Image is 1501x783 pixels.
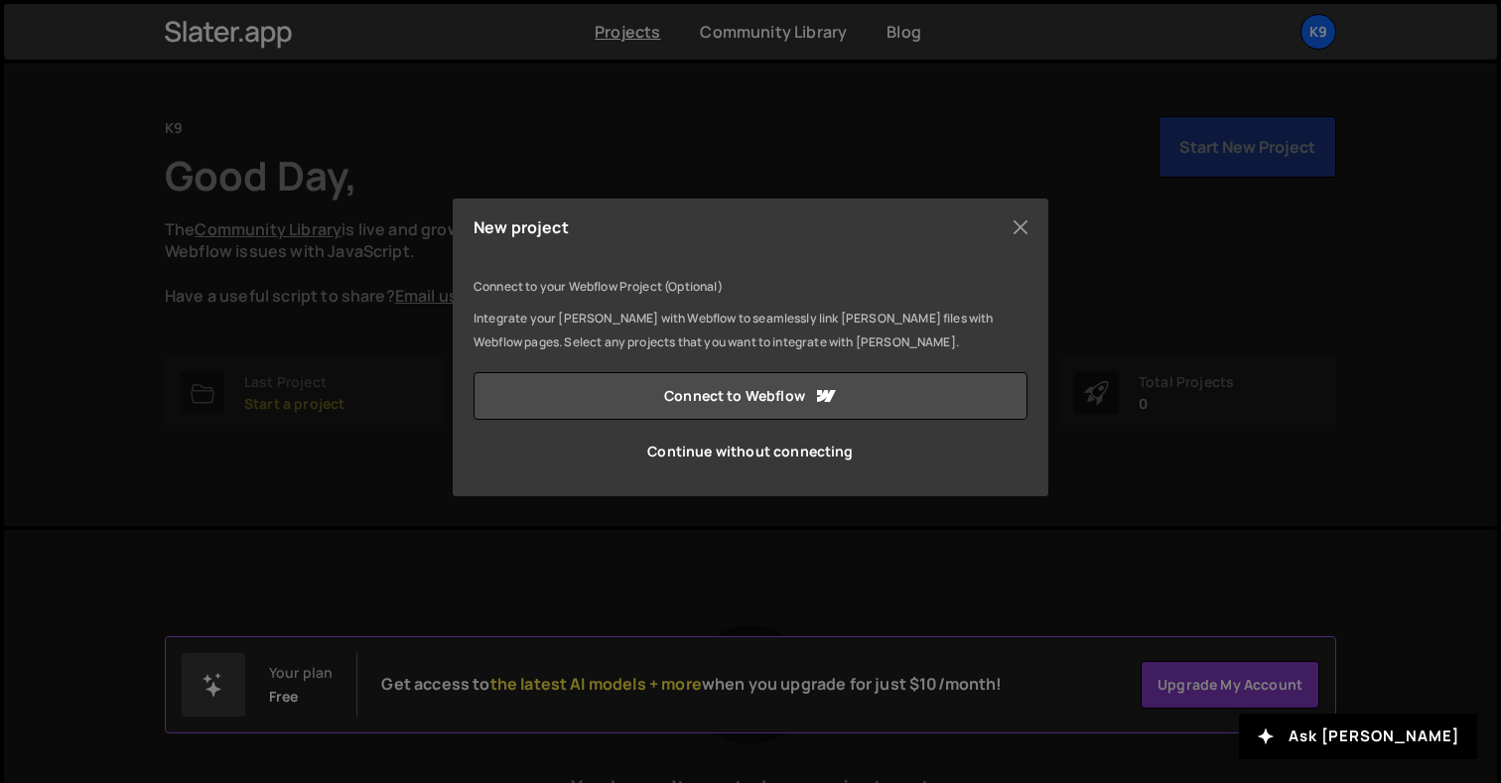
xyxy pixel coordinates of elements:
[474,372,1027,420] a: Connect to Webflow
[474,219,569,235] h5: New project
[474,275,1027,299] p: Connect to your Webflow Project (Optional)
[1239,714,1477,759] button: Ask [PERSON_NAME]
[474,307,1027,354] p: Integrate your [PERSON_NAME] with Webflow to seamlessly link [PERSON_NAME] files with Webflow pag...
[474,428,1027,475] a: Continue without connecting
[1006,212,1035,242] button: Close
